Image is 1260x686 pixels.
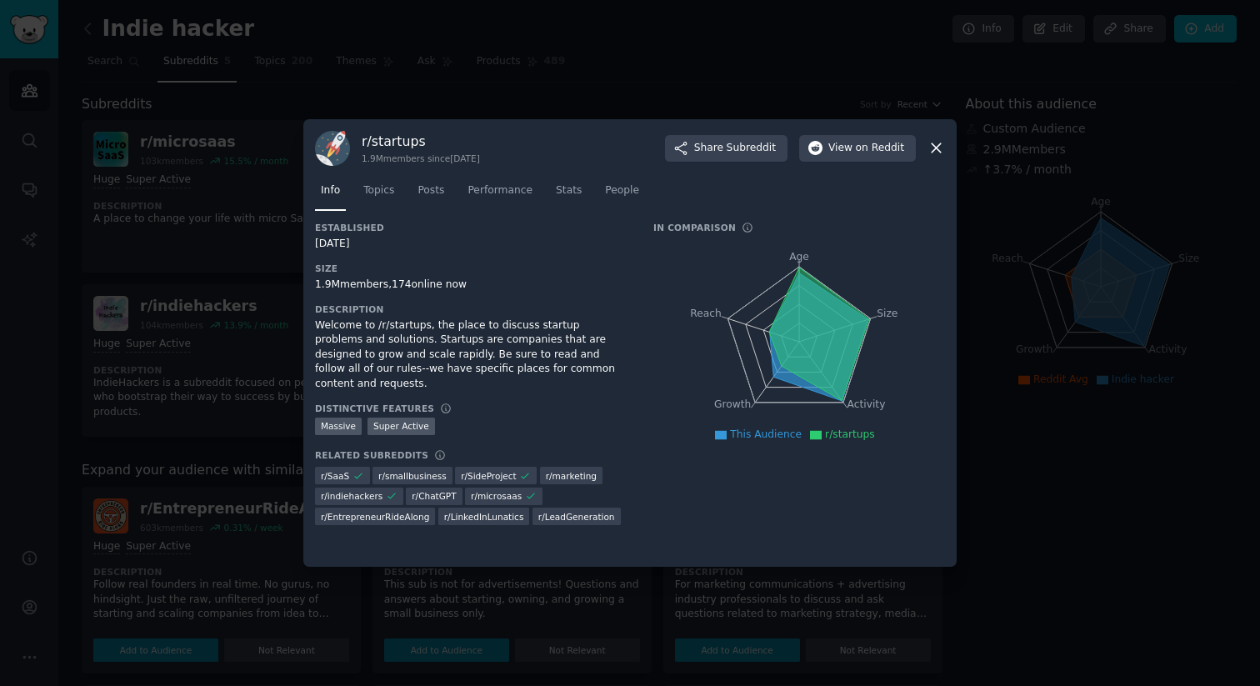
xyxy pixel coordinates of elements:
[363,183,394,198] span: Topics
[461,470,517,482] span: r/ SideProject
[556,183,582,198] span: Stats
[789,251,809,263] tspan: Age
[315,403,434,414] h3: Distinctive Features
[367,418,435,435] div: Super Active
[730,428,802,440] span: This Audience
[462,178,538,212] a: Performance
[599,178,645,212] a: People
[605,183,639,198] span: People
[357,178,400,212] a: Topics
[315,131,350,166] img: startups
[727,141,776,156] span: Subreddit
[690,307,722,318] tspan: Reach
[315,237,630,252] div: [DATE]
[828,141,904,156] span: View
[321,511,429,523] span: r/ EntrepreneurRideAlong
[694,141,776,156] span: Share
[315,318,630,392] div: Welcome to /r/startups, the place to discuss startup problems and solutions. Startups are compani...
[321,490,382,502] span: r/ indiehackers
[315,303,630,315] h3: Description
[471,490,522,502] span: r/ microsaas
[362,153,480,164] div: 1.9M members since [DATE]
[315,263,630,274] h3: Size
[538,511,615,523] span: r/ LeadGeneration
[362,133,480,150] h3: r/ startups
[546,470,597,482] span: r/ marketing
[315,418,362,435] div: Massive
[321,183,340,198] span: Info
[444,511,524,523] span: r/ LinkedInLunatics
[550,178,587,212] a: Stats
[412,178,450,212] a: Posts
[467,183,532,198] span: Performance
[714,398,751,410] tspan: Growth
[417,183,444,198] span: Posts
[847,398,886,410] tspan: Activity
[321,470,349,482] span: r/ SaaS
[825,428,875,440] span: r/startups
[877,307,897,318] tspan: Size
[799,135,916,162] button: Viewon Reddit
[856,141,904,156] span: on Reddit
[315,449,428,461] h3: Related Subreddits
[412,490,456,502] span: r/ ChatGPT
[653,222,736,233] h3: In Comparison
[378,470,447,482] span: r/ smallbusiness
[315,222,630,233] h3: Established
[315,178,346,212] a: Info
[315,278,630,293] div: 1.9M members, 174 online now
[665,135,787,162] button: ShareSubreddit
